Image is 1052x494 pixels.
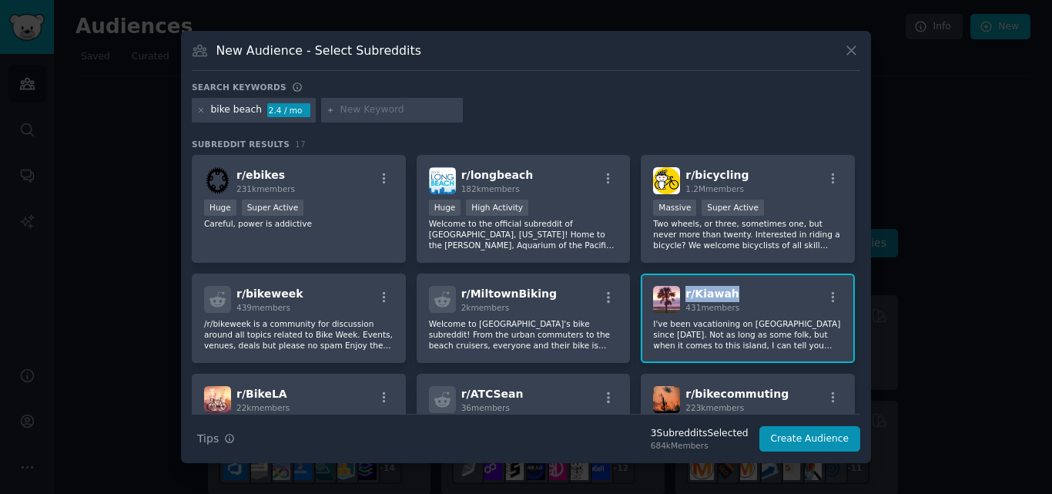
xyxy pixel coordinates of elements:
button: Create Audience [759,426,861,452]
img: ebikes [204,167,231,194]
span: Subreddit Results [192,139,290,150]
div: 684k Members [651,440,749,451]
span: 231k members [236,184,295,193]
span: r/ ebikes [236,169,285,181]
span: r/ longbeach [461,169,534,181]
button: Tips [192,425,240,452]
span: 2k members [461,303,510,312]
div: Huge [204,200,236,216]
span: r/ ATCSean [461,388,524,400]
div: Super Active [702,200,764,216]
p: Careful, power is addictive [204,218,394,229]
h3: New Audience - Select Subreddits [216,42,421,59]
div: Super Active [242,200,304,216]
input: New Keyword [340,103,457,117]
span: r/ bikeweek [236,287,303,300]
span: Tips [197,431,219,447]
span: 36 members [461,403,510,412]
div: Huge [429,200,461,216]
p: Welcome to the official subreddit of [GEOGRAPHIC_DATA], [US_STATE]! Home to the [PERSON_NAME], Aq... [429,218,618,250]
span: r/ bikecommuting [685,388,789,400]
img: longbeach [429,167,456,194]
img: BikeLA [204,386,231,413]
p: /r/bikeweek is a community for discussion around all topics related to Bike Week. Events, venues,... [204,318,394,351]
img: Kiawah [653,286,680,313]
div: High Activity [466,200,528,216]
div: bike beach [211,103,263,117]
span: r/ Kiawah [685,287,739,300]
span: r/ bicycling [685,169,749,181]
div: 2.4 / mo [267,103,310,117]
div: 3 Subreddit s Selected [651,427,749,441]
span: 22k members [236,403,290,412]
span: r/ MiltownBiking [461,287,557,300]
span: 223k members [685,403,744,412]
img: bikecommuting [653,386,680,413]
img: bicycling [653,167,680,194]
p: Welcome to [GEOGRAPHIC_DATA]'s bike subreddit! From the urban commuters to the beach cruisers, ev... [429,318,618,351]
span: 17 [295,139,306,149]
h3: Search keywords [192,82,286,92]
div: Massive [653,200,696,216]
span: 1.2M members [685,184,744,193]
span: 439 members [236,303,290,312]
span: 431 members [685,303,739,312]
p: Two wheels, or three, sometimes one, but never more than twenty. Interested in riding a bicycle? ... [653,218,843,250]
p: I've been vacationing on [GEOGRAPHIC_DATA] since [DATE]. Not as long as some folk, but when it co... [653,318,843,351]
span: r/ BikeLA [236,388,287,400]
span: 182k members [461,184,520,193]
